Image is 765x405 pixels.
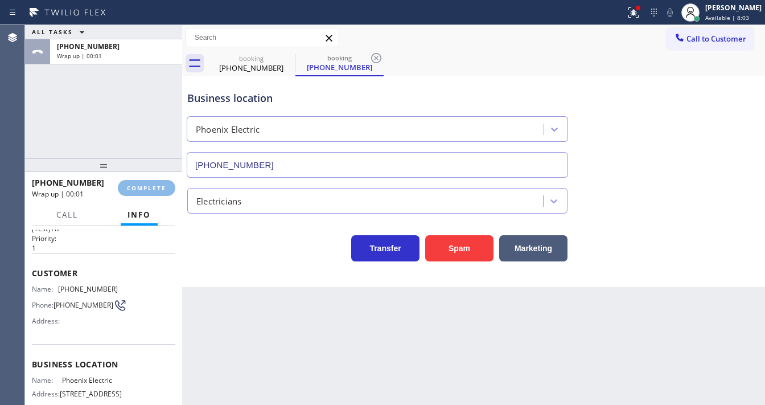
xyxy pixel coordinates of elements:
[208,63,294,73] div: [PHONE_NUMBER]
[32,234,175,243] h2: Priority:
[57,42,120,51] span: [PHONE_NUMBER]
[57,52,102,60] span: Wrap up | 00:01
[60,390,122,398] span: [STREET_ADDRESS]
[425,235,493,261] button: Spam
[667,28,754,50] button: Call to Customer
[297,51,382,75] div: (305) 686-0165
[32,243,175,253] p: 1
[62,376,118,384] span: Phoenix Electric
[32,376,62,384] span: Name:
[118,180,175,196] button: COMPLETE
[32,359,175,370] span: Business location
[54,301,113,309] span: [PHONE_NUMBER]
[208,51,294,76] div: (305) 686-0165
[127,210,151,220] span: Info
[351,235,419,261] button: Transfer
[32,268,175,279] span: Customer
[127,184,166,192] span: COMPLETE
[705,3,762,13] div: [PERSON_NAME]
[662,5,678,21] button: Mute
[32,177,104,188] span: [PHONE_NUMBER]
[196,194,241,207] div: Electricians
[499,235,567,261] button: Marketing
[50,204,85,226] button: Call
[196,123,260,136] div: Phoenix Electric
[56,210,78,220] span: Call
[32,189,84,199] span: Wrap up | 00:01
[686,34,746,44] span: Call to Customer
[186,28,339,47] input: Search
[32,285,58,293] span: Name:
[297,54,382,62] div: booking
[32,317,62,325] span: Address:
[297,62,382,72] div: [PHONE_NUMBER]
[32,28,73,36] span: ALL TASKS
[208,54,294,63] div: booking
[187,91,567,106] div: Business location
[121,204,158,226] button: Info
[32,301,54,309] span: Phone:
[58,285,118,293] span: [PHONE_NUMBER]
[32,390,60,398] span: Address:
[705,14,749,22] span: Available | 8:03
[25,25,96,39] button: ALL TASKS
[187,152,568,178] input: Phone Number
